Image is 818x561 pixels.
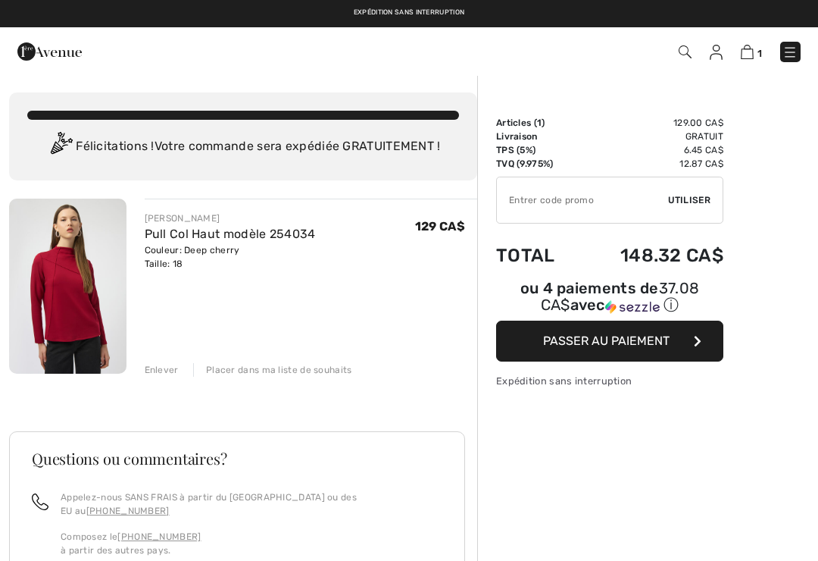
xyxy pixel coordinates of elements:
button: Passer au paiement [496,321,723,362]
span: Passer au paiement [543,334,670,348]
div: Expédition sans interruption [496,374,723,388]
a: 1 [741,42,762,61]
div: Félicitations ! Votre commande sera expédiée GRATUITEMENT ! [27,132,459,162]
span: 37.08 CA$ [541,279,700,314]
img: Pull Col Haut modèle 254034 [9,199,126,374]
div: Couleur: Deep cherry Taille: 18 [145,243,316,271]
span: 1 [537,118,542,128]
span: Utiliser [668,193,710,207]
a: Pull Col Haut modèle 254034 [145,227,316,241]
a: [PHONE_NUMBER] [86,506,170,516]
img: Sezzle [605,300,660,314]
span: 129 CA$ [415,219,465,233]
td: Total [496,230,579,281]
img: Recherche [679,45,692,58]
span: 1 [757,48,762,59]
img: 1ère Avenue [17,36,82,67]
div: Enlever [145,363,179,377]
div: Placer dans ma liste de souhaits [193,363,352,377]
p: Composez le à partir des autres pays. [61,530,442,557]
td: TPS (5%) [496,143,579,157]
img: Panier d'achat [741,45,754,59]
td: 129.00 CA$ [579,116,723,130]
img: Mes infos [710,45,723,60]
td: Articles ( ) [496,116,579,130]
h3: Questions ou commentaires? [32,451,442,466]
td: 6.45 CA$ [579,143,723,157]
a: [PHONE_NUMBER] [117,531,201,542]
img: Congratulation2.svg [45,132,76,162]
img: Menu [782,45,798,60]
input: Code promo [497,177,668,223]
td: Gratuit [579,130,723,143]
a: 1ère Avenue [17,43,82,58]
td: Livraison [496,130,579,143]
img: call [32,494,48,510]
div: ou 4 paiements de37.08 CA$avecSezzle Cliquez pour en savoir plus sur Sezzle [496,281,723,321]
td: TVQ (9.975%) [496,157,579,171]
td: 12.87 CA$ [579,157,723,171]
td: 148.32 CA$ [579,230,723,281]
div: [PERSON_NAME] [145,212,316,225]
p: Appelez-nous SANS FRAIS à partir du [GEOGRAPHIC_DATA] ou des EU au [61,490,442,518]
div: ou 4 paiements de avec [496,281,723,315]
